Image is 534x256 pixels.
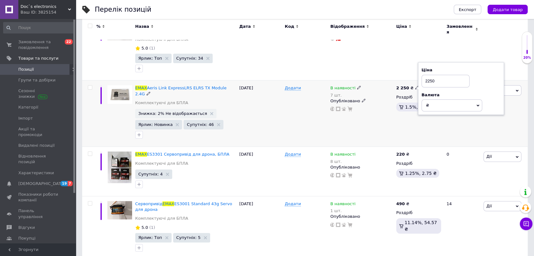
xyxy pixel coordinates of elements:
[95,6,151,13] div: Перелік позицій
[60,181,68,186] span: 19
[135,201,162,206] span: Сервопривід
[135,152,229,157] a: EMAXES3301 Сервопривід для дрона, БПЛА
[18,56,58,61] span: Товари та послуги
[18,116,33,121] span: Імпорт
[18,170,54,176] span: Характеристики
[21,9,76,15] div: Ваш ID: 3825154
[147,152,229,157] span: ES3301 Сервопривід для дрона, БПЛА
[422,92,501,98] div: Валюта
[520,217,532,230] button: Чат з покупцем
[396,161,441,166] div: Роздріб
[138,235,162,240] span: Ярлик: Топ
[330,214,393,219] div: Опубліковано
[18,77,56,83] span: Групи та добірки
[149,46,155,51] span: (1)
[330,159,355,164] div: 8 шт.
[18,235,35,241] span: Покупці
[135,152,147,157] span: EMAX
[330,93,361,98] div: 7 шт.
[404,220,437,231] span: 11.14%, 54.57 ₴
[285,201,301,206] span: Додати
[18,88,58,99] span: Сезонні знижки
[135,86,227,96] span: Aeris Link ExpressLRS ELRS TX Module 2.4G
[454,5,482,14] button: Експорт
[18,67,34,72] span: Позиції
[135,86,227,96] a: EMAXAeris Link ExpressLRS ELRS TX Module 2.4G
[135,161,188,166] a: Комплектуючі для БПЛА
[330,201,355,208] span: В наявності
[138,122,173,127] span: Ярлик: Новинка
[138,56,162,60] span: Ярлик: Топ
[396,210,441,216] div: Роздріб
[107,201,132,219] img: Сервопривід EMAX ES3001 Standard 43g Servo для дрона
[187,122,214,127] span: Супутніх: 46
[138,111,207,116] span: Знижка: 2% Не відображається
[18,153,58,165] span: Відновлення позицій
[396,24,407,29] span: Ціна
[142,46,148,51] span: 5.0
[396,152,409,157] div: ₴
[330,98,393,104] div: Опубліковано
[138,172,163,176] span: Супутніх: 4
[108,152,131,183] img: EMAX ES3301 Сервопривід для дрона, БПЛА
[135,100,188,106] a: Комплектуючі для БПЛА
[238,17,283,80] div: [DATE]
[396,85,419,91] div: ₴
[285,86,301,91] span: Додати
[285,24,294,29] span: Код
[18,192,58,203] span: Показники роботи компанії
[443,17,482,80] div: 1
[18,143,55,148] span: Видалені позиції
[330,164,393,170] div: Опубліковано
[21,4,68,9] span: Doc`s electronics
[330,24,365,29] span: Відображення
[330,208,355,213] div: 1 шт.
[443,147,482,196] div: 0
[107,85,132,104] img: EMAX Aeris Link ExpressLRS ELRS TX Module 2.4G
[446,24,474,35] span: Замовлення
[396,86,409,90] b: 2 250
[330,86,355,92] span: В наявності
[18,181,65,187] span: [DEMOGRAPHIC_DATA]
[493,7,523,12] span: Додати товар
[65,39,73,45] span: 22
[488,5,528,14] button: Додати товар
[422,67,501,73] div: Ціна
[239,24,251,29] span: Дата
[135,216,188,221] a: Комплектуючі для БПЛА
[142,225,148,230] span: 5.0
[135,201,232,212] a: СервопривідEMAXES3001 Standard 43g Servo для дрона
[405,104,437,110] span: 1.5%, 33.75 ₴
[396,94,441,100] div: Роздріб
[176,235,201,240] span: Супутніх: 5
[3,22,74,33] input: Пошук
[135,86,147,90] span: EMAX
[396,201,409,207] div: ₴
[522,56,532,60] div: 20%
[176,56,203,60] span: Супутніх: 34
[18,126,58,138] span: Акції та промокоди
[330,152,355,158] span: В наявності
[396,201,405,206] b: 490
[135,201,232,212] span: ES3001 Standard 43g Servo для дрона
[486,204,492,208] span: Дії
[238,80,283,147] div: [DATE]
[18,104,38,110] span: Категорії
[18,225,35,230] span: Відгуки
[285,152,301,157] span: Додати
[162,201,174,206] span: EMAX
[459,7,476,12] span: Експорт
[18,208,58,219] span: Панель управління
[426,103,429,108] span: ₴
[96,24,100,29] span: %
[396,152,405,157] b: 220
[135,24,149,29] span: Назва
[68,181,73,186] span: 7
[486,154,492,159] span: Дії
[238,147,283,196] div: [DATE]
[18,39,58,51] span: Замовлення та повідомлення
[149,225,155,230] span: (1)
[405,171,437,176] span: 1.25%, 2.75 ₴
